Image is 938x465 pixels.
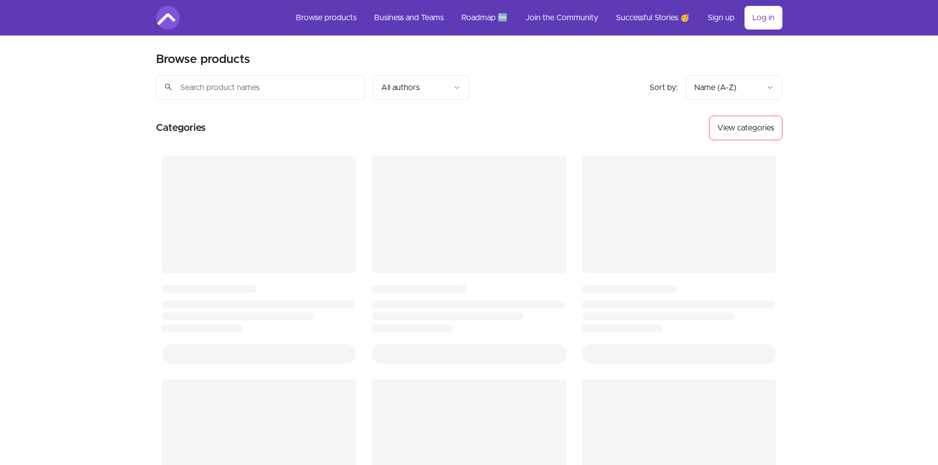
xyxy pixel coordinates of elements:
span: search [164,80,173,94]
button: Filter by author [373,75,469,100]
h2: Browse products [156,52,250,67]
nav: Main [288,6,782,30]
h2: Categories [156,116,206,140]
a: Join the Community [518,6,606,30]
img: Amigoscode logo [156,6,180,30]
span: Sort by: [649,84,678,92]
a: Successful Stories 🥳 [608,6,698,30]
a: Log in [744,6,782,30]
a: Roadmap 🆕 [453,6,516,30]
button: View categories [709,116,782,140]
input: Search product names [156,75,365,100]
a: Sign up [700,6,743,30]
a: Browse products [288,6,364,30]
a: Business and Teams [366,6,452,30]
button: Product sort options [686,75,782,100]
